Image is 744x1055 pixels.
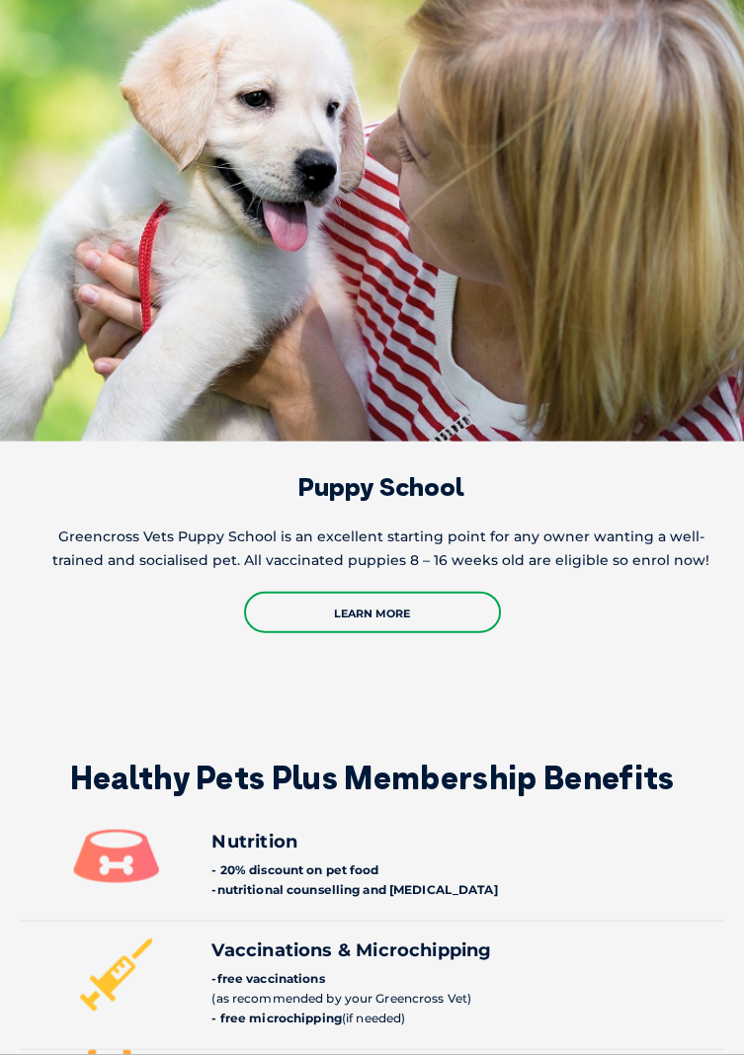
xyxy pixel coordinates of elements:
strong: nutritional counselling and [MEDICAL_DATA] [217,882,498,897]
li: (as recommended by your Greencross Vet) [211,969,724,1010]
a: Learn More [244,592,501,633]
h4: Vaccinations & Microchipping [211,941,724,959]
strong: free vaccinations [217,971,325,986]
h4: Nutrition [211,833,724,851]
h3: Puppy School [40,474,722,500]
strong: free mi [220,1011,267,1025]
h2: Healthy Pets Plus Membership Benefits [20,762,724,793]
li: (if needed) [211,1009,724,1028]
b: 20% discount on pet food [220,862,379,877]
p: Greencross Vets Puppy School is an excellent starting point for any owner wanting a well-trained ... [40,526,722,571]
strong: crochipping [267,1011,342,1025]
